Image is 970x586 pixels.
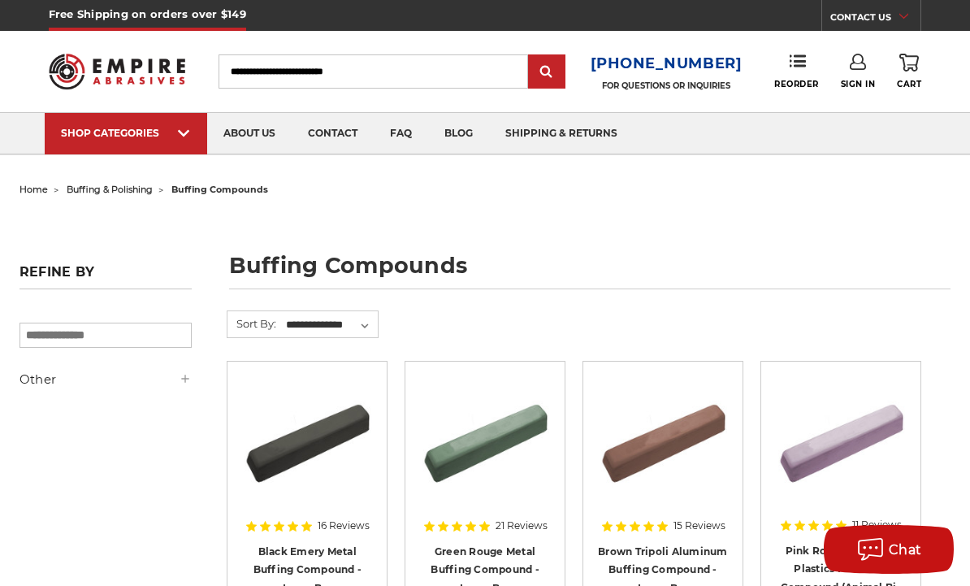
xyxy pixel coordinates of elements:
[773,373,909,503] img: Pink Plastic Polishing Compound
[207,113,292,154] a: about us
[67,184,153,195] a: buffing & polishing
[830,8,920,31] a: CONTACT US
[61,127,191,139] div: SHOP CATEGORIES
[897,79,921,89] span: Cart
[595,373,731,503] img: Brown Tripoli Aluminum Buffing Compound
[841,79,876,89] span: Sign In
[292,113,374,154] a: contact
[591,80,743,91] p: FOR QUESTIONS OR INQUIRIES
[227,311,276,336] label: Sort By:
[595,373,731,553] a: Brown Tripoli Aluminum Buffing Compound
[171,184,268,195] span: buffing compounds
[774,54,819,89] a: Reorder
[774,79,819,89] span: Reorder
[239,373,375,553] a: Black Stainless Steel Buffing Compound
[897,54,921,89] a: Cart
[49,45,186,98] img: Empire Abrasives
[417,373,553,503] img: Green Rouge Aluminum Buffing Compound
[824,525,954,574] button: Chat
[773,373,909,553] a: Pink Plastic Polishing Compound
[19,264,192,289] h5: Refine by
[417,373,553,553] a: Green Rouge Aluminum Buffing Compound
[489,113,634,154] a: shipping & returns
[229,254,951,289] h1: buffing compounds
[19,184,48,195] a: home
[239,373,375,503] img: Black Stainless Steel Buffing Compound
[284,313,378,337] select: Sort By:
[428,113,489,154] a: blog
[530,56,563,89] input: Submit
[591,52,743,76] a: [PHONE_NUMBER]
[19,370,192,389] h5: Other
[889,542,922,558] span: Chat
[374,113,428,154] a: faq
